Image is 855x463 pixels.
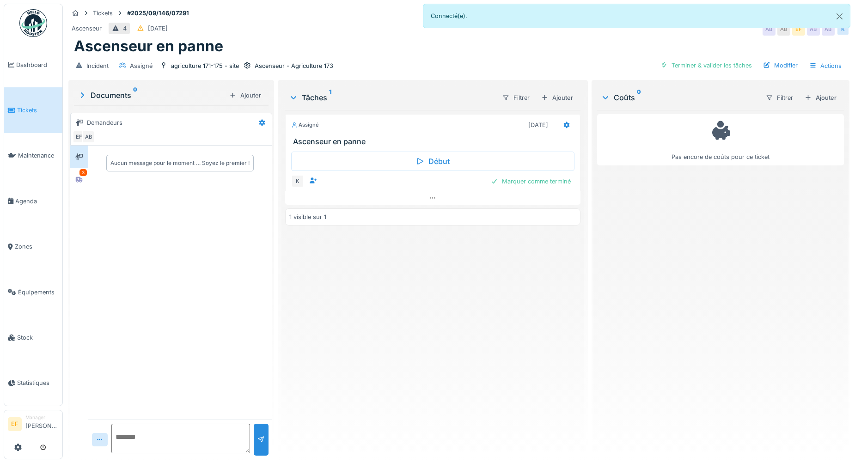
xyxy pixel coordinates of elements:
div: Assigné [130,61,153,70]
button: Close [829,4,850,29]
span: Agenda [15,197,59,206]
div: Manager [25,414,59,421]
strong: #2025/09/146/07291 [123,9,193,18]
span: Zones [15,242,59,251]
div: K [837,23,849,36]
div: Ascenseur - Agriculture 173 [255,61,333,70]
div: AB [777,23,790,36]
div: EF [792,23,805,36]
div: Demandeurs [87,118,122,127]
a: EF Manager[PERSON_NAME] [8,414,59,436]
div: Filtrer [498,91,534,104]
div: Terminer & valider les tâches [657,59,756,72]
div: Assigné [291,121,319,129]
h3: Ascenseur en panne [293,137,576,146]
a: Maintenance [4,133,62,178]
div: Début [291,152,574,171]
span: Statistiques [17,378,59,387]
div: 1 visible sur 1 [289,213,326,221]
div: 4 [123,24,127,33]
div: Actions [805,59,846,73]
a: Statistiques [4,360,62,406]
div: Aucun message pour le moment … Soyez le premier ! [110,159,250,167]
div: Documents [78,90,226,101]
span: Équipements [18,288,59,297]
div: EF [73,130,85,143]
div: Connecté(e). [423,4,850,28]
div: Ajouter [226,89,265,102]
div: AB [763,23,776,36]
div: AB [82,130,95,143]
a: Stock [4,315,62,360]
span: Dashboard [16,61,59,69]
a: Zones [4,224,62,269]
div: Modifier [759,59,801,72]
a: Agenda [4,178,62,224]
div: Marquer comme terminé [487,175,574,188]
a: Équipements [4,269,62,315]
div: Pas encore de coûts pour ce ticket [603,118,838,161]
div: Tickets [93,9,113,18]
div: Ascenseur [72,24,102,33]
span: Stock [17,333,59,342]
div: [DATE] [528,121,548,129]
span: Maintenance [18,151,59,160]
div: Incident [86,61,109,70]
div: AB [807,23,820,36]
div: agriculture 171-175 - site [171,61,239,70]
sup: 1 [329,92,331,103]
a: Dashboard [4,42,62,87]
a: Tickets [4,87,62,133]
div: AB [822,23,835,36]
div: [DATE] [148,24,168,33]
div: Ajouter [537,91,577,104]
span: Tickets [17,106,59,115]
div: Tâches [289,92,495,103]
li: EF [8,417,22,431]
div: K [291,175,304,188]
sup: 0 [637,92,641,103]
sup: 0 [133,90,137,101]
div: Filtrer [762,91,797,104]
li: [PERSON_NAME] [25,414,59,434]
div: 3 [79,169,87,176]
div: Ajouter [801,91,840,104]
h1: Ascenseur en panne [74,37,223,55]
div: Coûts [601,92,758,103]
img: Badge_color-CXgf-gQk.svg [19,9,47,37]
